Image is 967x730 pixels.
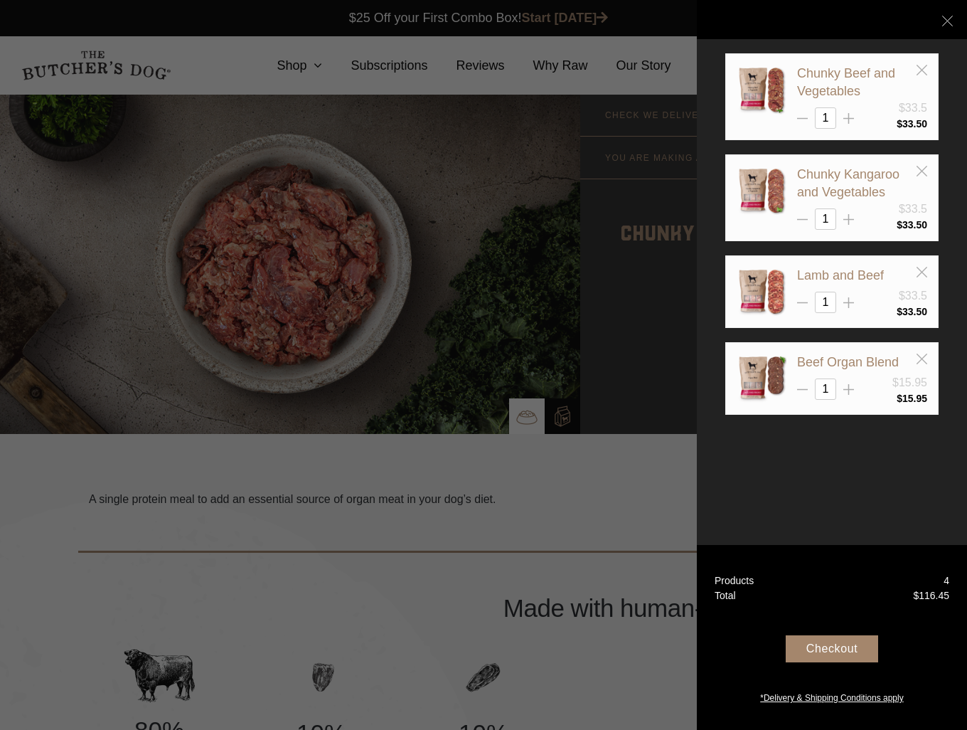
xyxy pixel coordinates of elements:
[737,65,786,115] img: Chunky Beef and Vegetables
[797,167,899,199] a: Chunky Kangaroo and Vegetables
[899,287,927,305] div: $33.5
[797,66,895,98] a: Chunky Beef and Vegetables
[697,688,967,704] a: *Delivery & Shipping Conditions apply
[892,374,927,391] div: $15.95
[913,590,919,601] span: $
[899,201,927,218] div: $33.5
[715,573,754,588] div: Products
[715,588,736,603] div: Total
[737,354,786,403] img: Beef Organ Blend
[897,306,902,317] span: $
[897,219,927,231] bdi: 33.50
[897,118,902,129] span: $
[897,393,927,404] bdi: 15.95
[737,267,786,317] img: Lamb and Beef
[913,590,949,601] bdi: 116.45
[786,635,878,662] div: Checkout
[797,355,899,369] a: Beef Organ Blend
[897,393,902,404] span: $
[899,100,927,117] div: $33.5
[897,306,927,317] bdi: 33.50
[897,219,902,231] span: $
[737,166,786,216] img: Chunky Kangaroo and Vegetables
[897,118,927,129] bdi: 33.50
[944,573,949,588] div: 4
[797,268,884,282] a: Lamb and Beef
[697,545,967,730] a: Products 4 Total $116.45 Checkout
